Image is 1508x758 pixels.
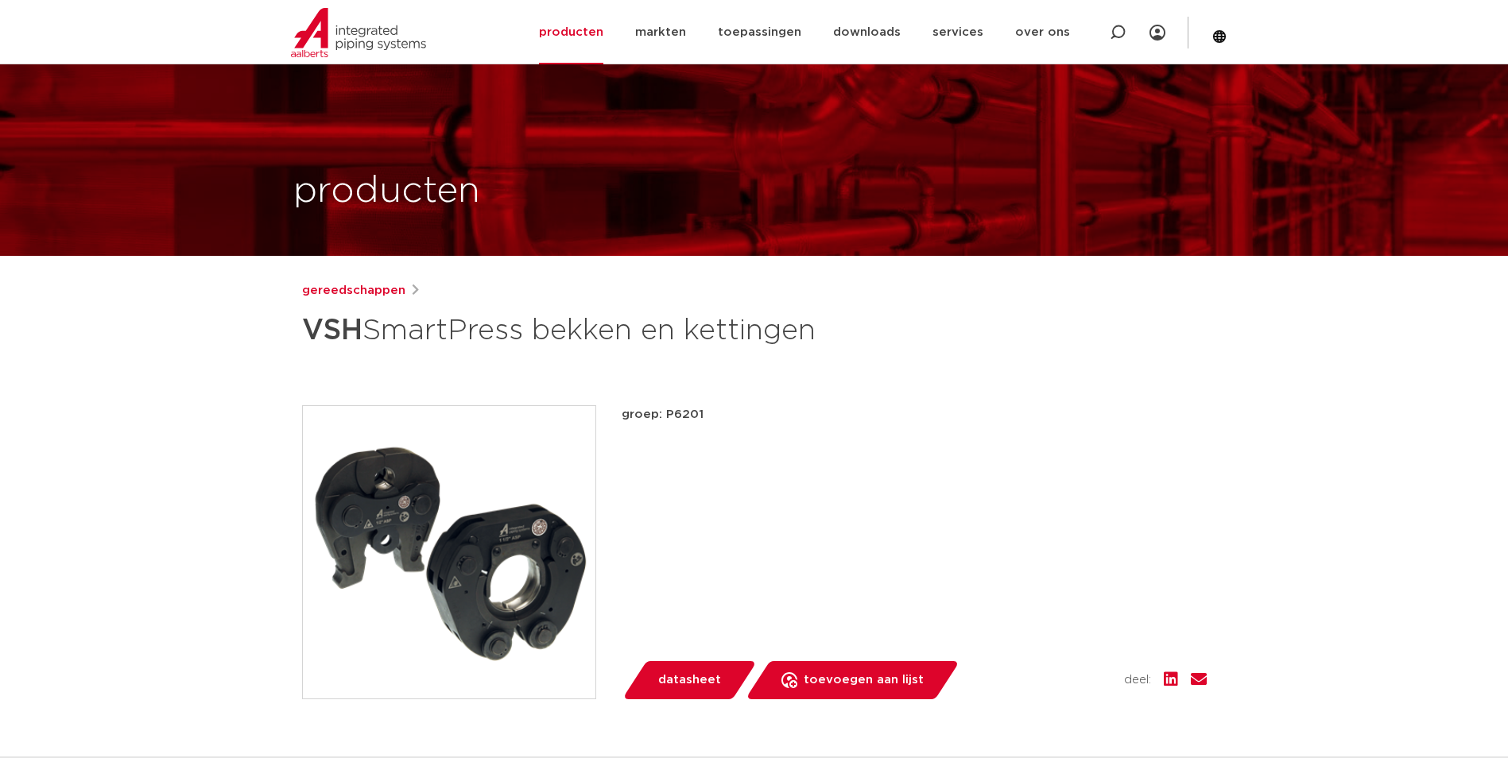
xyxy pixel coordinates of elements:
[622,405,1207,424] p: groep: P6201
[622,661,757,699] a: datasheet
[293,166,480,217] h1: producten
[302,281,405,300] a: gereedschappen
[804,667,924,693] span: toevoegen aan lijst
[302,316,362,345] strong: VSH
[303,406,595,698] img: Product Image for VSH SmartPress bekken en kettingen
[1124,671,1151,690] span: deel:
[302,307,899,354] h1: SmartPress bekken en kettingen
[658,667,721,693] span: datasheet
